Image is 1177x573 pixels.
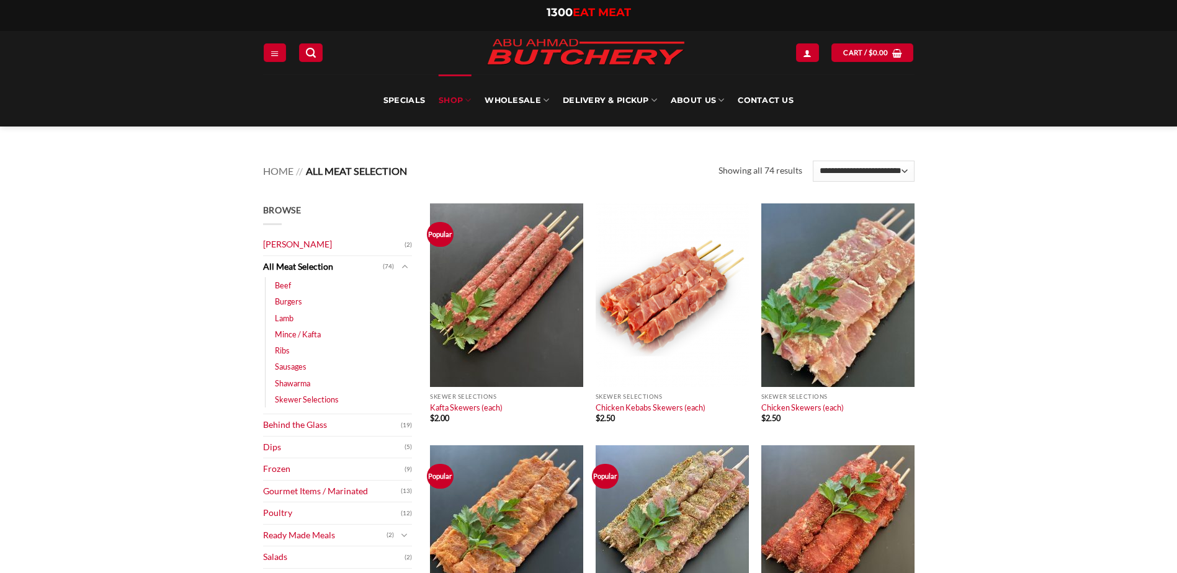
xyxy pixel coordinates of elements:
[596,203,749,387] img: Chicken Kebabs Skewers
[869,48,888,56] bdi: 0.00
[547,6,631,19] a: 1300EAT MEAT
[263,525,387,546] a: Ready Made Meals
[263,546,405,568] a: Salads
[263,458,405,480] a: Frozen
[383,74,425,127] a: Specials
[405,460,412,479] span: (9)
[275,326,321,342] a: Mince / Kafta
[299,43,323,61] a: Search
[275,310,293,326] a: Lamb
[401,482,412,500] span: (13)
[761,413,766,423] span: $
[405,236,412,254] span: (2)
[275,342,290,358] a: Ribs
[485,74,549,127] a: Wholesale
[405,438,412,456] span: (5)
[387,526,394,544] span: (2)
[738,74,794,127] a: Contact Us
[275,375,310,391] a: Shawarma
[263,165,293,177] a: Home
[275,391,339,407] a: Skewer Selections
[563,74,657,127] a: Delivery & Pickup
[596,393,749,400] p: Skewer Selections
[477,31,694,74] img: Abu Ahmad Butchery
[264,43,286,61] a: Menu
[263,481,401,502] a: Gourmet Items / Marinated
[439,74,471,127] a: SHOP
[430,393,583,400] p: Skewer Selections
[275,358,307,375] a: Sausages
[263,502,401,524] a: Poultry
[430,413,449,423] bdi: 2.00
[263,256,383,278] a: All Meat Selection
[401,504,412,523] span: (12)
[813,161,914,182] select: Shop order
[796,43,818,61] a: Login
[263,437,405,458] a: Dips
[831,43,913,61] a: View cart
[596,402,705,412] a: Chicken Kebabs Skewers (each)
[843,47,888,58] span: Cart /
[547,6,573,19] span: 1300
[397,528,412,542] button: Toggle
[718,164,802,178] p: Showing all 74 results
[263,414,401,436] a: Behind the Glass
[383,257,394,276] span: (74)
[573,6,631,19] span: EAT MEAT
[596,413,600,423] span: $
[405,548,412,567] span: (2)
[761,413,781,423] bdi: 2.50
[761,393,915,400] p: Skewer Selections
[296,165,303,177] span: //
[275,277,291,293] a: Beef
[869,47,873,58] span: $
[275,293,302,309] a: Burgers
[306,165,407,177] span: All Meat Selection
[430,203,583,387] img: Kafta Skewers
[671,74,724,127] a: About Us
[430,402,503,412] a: Kafta Skewers (each)
[263,205,302,215] span: Browse
[401,416,412,435] span: (19)
[596,413,615,423] bdi: 2.50
[263,234,405,255] a: [PERSON_NAME]
[761,203,915,387] img: Chicken Skewers
[430,413,434,423] span: $
[397,260,412,273] button: Toggle
[761,402,844,412] a: Chicken Skewers (each)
